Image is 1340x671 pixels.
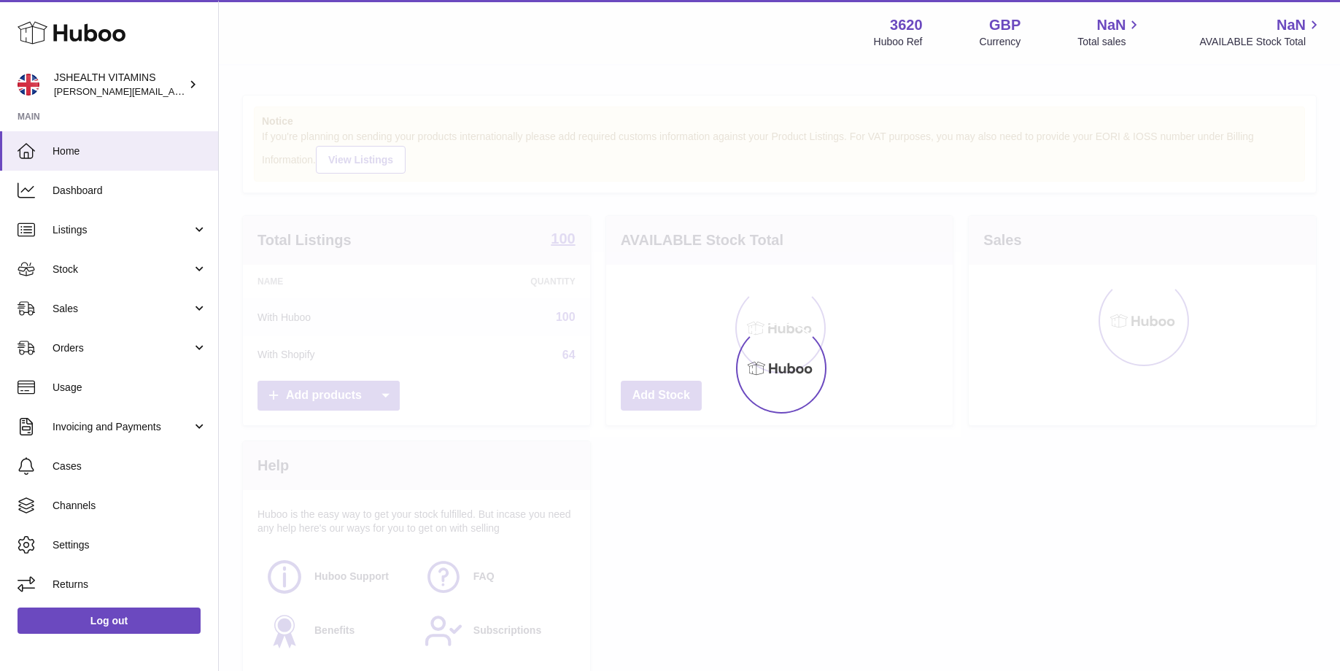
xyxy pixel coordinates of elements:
[1199,15,1322,49] a: NaN AVAILABLE Stock Total
[1096,15,1126,35] span: NaN
[1077,35,1142,49] span: Total sales
[53,302,192,316] span: Sales
[1199,35,1322,49] span: AVAILABLE Stock Total
[18,74,39,96] img: francesca@jshealthvitamins.com
[53,223,192,237] span: Listings
[53,381,207,395] span: Usage
[18,608,201,634] a: Log out
[53,459,207,473] span: Cases
[53,420,192,434] span: Invoicing and Payments
[1077,15,1142,49] a: NaN Total sales
[54,85,293,97] span: [PERSON_NAME][EMAIL_ADDRESS][DOMAIN_NAME]
[53,538,207,552] span: Settings
[53,263,192,276] span: Stock
[890,15,923,35] strong: 3620
[53,144,207,158] span: Home
[980,35,1021,49] div: Currency
[53,578,207,592] span: Returns
[54,71,185,98] div: JSHEALTH VITAMINS
[1277,15,1306,35] span: NaN
[53,184,207,198] span: Dashboard
[874,35,923,49] div: Huboo Ref
[53,499,207,513] span: Channels
[53,341,192,355] span: Orders
[989,15,1021,35] strong: GBP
